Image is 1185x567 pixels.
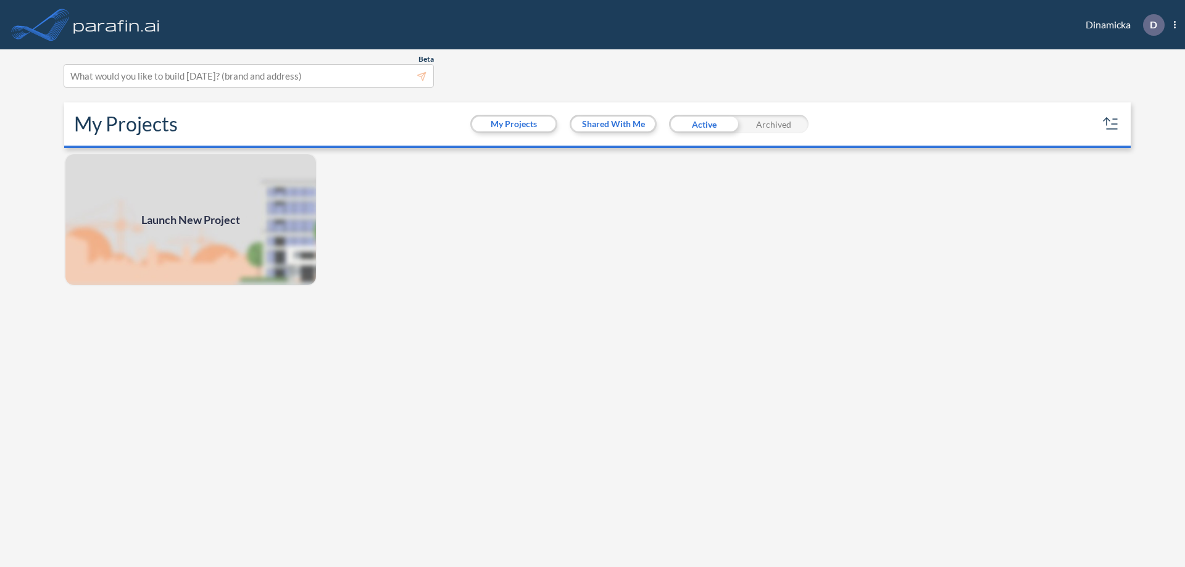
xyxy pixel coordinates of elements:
[418,54,434,64] span: Beta
[739,115,809,133] div: Archived
[64,153,317,286] img: add
[141,212,240,228] span: Launch New Project
[74,112,178,136] h2: My Projects
[669,115,739,133] div: Active
[472,117,555,131] button: My Projects
[1150,19,1157,30] p: D
[1067,14,1176,36] div: Dinamicka
[71,12,162,37] img: logo
[64,153,317,286] a: Launch New Project
[1101,114,1121,134] button: sort
[572,117,655,131] button: Shared With Me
